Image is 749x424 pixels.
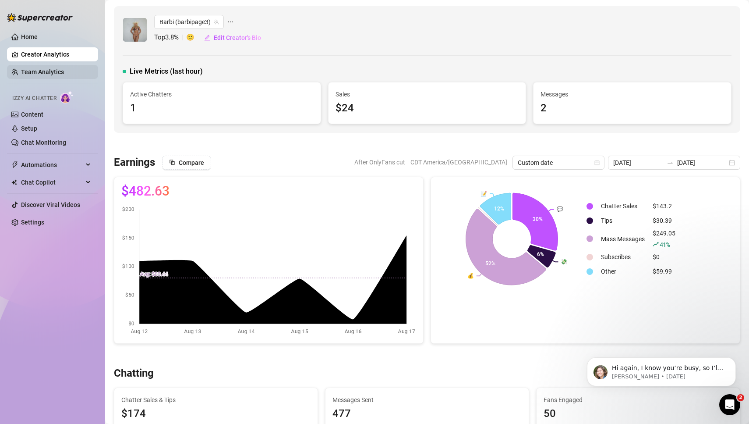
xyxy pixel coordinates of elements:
span: Edit Creator's Bio [214,34,261,41]
h3: Chatting [114,367,154,381]
h3: Earnings [114,156,155,170]
input: Start date [613,158,663,167]
a: Team Analytics [21,68,64,75]
input: End date [677,158,727,167]
text: 💬 [557,206,563,212]
span: Messages [541,89,724,99]
span: CDT America/[GEOGRAPHIC_DATA] [410,156,507,169]
span: Live Metrics (last hour) [130,66,203,77]
div: $59.99 [653,267,675,276]
td: Mass Messages [597,228,648,249]
div: 2 [541,100,724,117]
a: Discover Viral Videos [21,201,80,208]
text: 💰 [467,272,474,279]
div: $143.2 [653,201,675,211]
td: Subscribes [597,250,648,264]
a: Creator Analytics [21,47,91,61]
span: 2 [737,394,744,401]
text: 💸 [561,258,567,265]
span: Custom date [518,156,599,169]
a: Settings [21,219,44,226]
span: Barbi (barbipage3) [159,15,219,29]
td: Chatter Sales [597,200,648,213]
span: Automations [21,158,83,172]
span: ellipsis [227,15,233,29]
text: 📝 [480,190,487,196]
img: AI Chatter [60,91,74,103]
a: Setup [21,125,37,132]
span: Izzy AI Chatter [12,94,57,103]
span: Chatter Sales & Tips [121,395,311,405]
td: Other [597,265,648,278]
div: 1 [130,100,314,117]
div: 50 [544,406,733,422]
span: calendar [594,160,600,165]
span: 41 % [660,240,670,249]
button: Edit Creator's Bio [204,31,261,45]
div: 477 [332,406,522,422]
span: rise [653,241,659,247]
span: Active Chatters [130,89,314,99]
td: Tips [597,214,648,228]
span: swap-right [667,159,674,166]
span: $174 [121,406,311,422]
span: Chat Copilot [21,175,83,189]
span: edit [204,35,210,41]
a: Home [21,33,38,40]
button: Compare [162,156,211,170]
a: Content [21,111,43,118]
span: thunderbolt [11,161,18,168]
img: logo-BBDzfeDw.svg [7,13,73,22]
div: $249.05 [653,228,675,249]
span: to [667,159,674,166]
img: Barbi [123,18,147,42]
span: block [169,159,175,165]
span: Messages Sent [332,395,522,405]
iframe: Intercom notifications message [574,339,749,400]
div: $24 [336,100,519,117]
span: After OnlyFans cut [354,156,405,169]
span: Fans Engaged [544,395,733,405]
div: $0 [653,252,675,262]
span: Top 3.8 % [154,32,186,43]
iframe: Intercom live chat [719,394,740,415]
span: 🙂 [186,32,204,43]
span: Compare [179,159,204,166]
span: $482.63 [121,184,170,198]
span: Sales [336,89,519,99]
img: Chat Copilot [11,179,17,185]
span: team [214,19,219,25]
a: Chat Monitoring [21,139,66,146]
div: $30.39 [653,216,675,225]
